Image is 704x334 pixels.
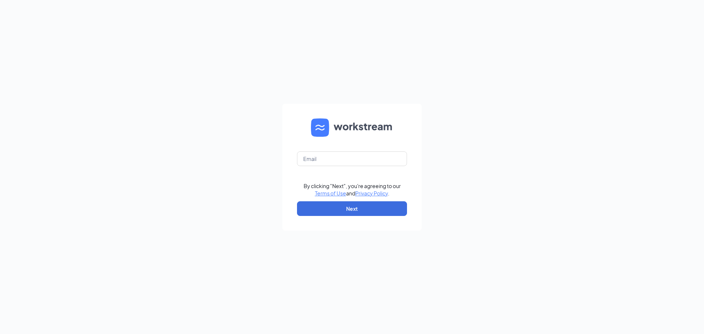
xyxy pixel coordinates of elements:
input: Email [297,151,407,166]
a: Terms of Use [315,190,346,197]
button: Next [297,201,407,216]
a: Privacy Policy [355,190,388,197]
div: By clicking "Next", you're agreeing to our and . [304,182,401,197]
img: WS logo and Workstream text [311,118,393,137]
